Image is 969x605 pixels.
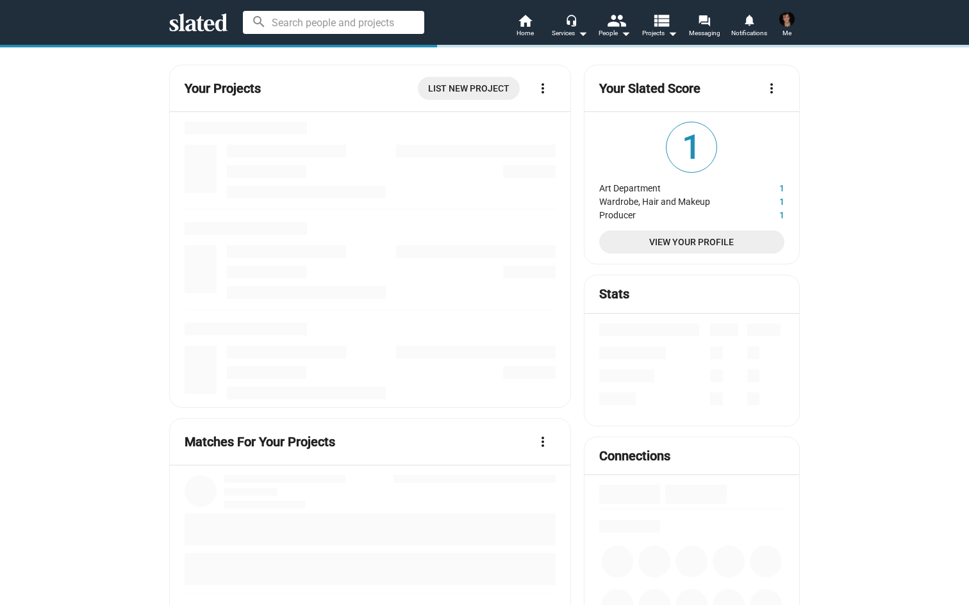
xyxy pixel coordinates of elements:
[552,26,588,41] div: Services
[743,13,755,26] mat-icon: notifications
[599,286,629,303] mat-card-title: Stats
[185,80,261,97] mat-card-title: Your Projects
[736,180,784,193] dd: 1
[665,26,680,41] mat-icon: arrow_drop_down
[428,77,509,100] span: List New Project
[517,13,533,28] mat-icon: home
[185,433,335,451] mat-card-title: Matches For Your Projects
[727,13,772,41] a: Notifications
[243,11,424,34] input: Search people and projects
[599,207,736,220] dt: Producer
[599,448,670,465] mat-card-title: Connections
[592,13,637,41] button: People
[682,13,727,41] a: Messaging
[642,26,677,41] span: Projects
[502,13,547,41] a: Home
[772,9,802,42] button: Matthew SolomonMe
[575,26,590,41] mat-icon: arrow_drop_down
[599,180,736,193] dt: Art Department
[565,14,577,26] mat-icon: headset_mic
[517,26,534,41] span: Home
[599,80,700,97] mat-card-title: Your Slated Score
[418,77,520,100] a: List New Project
[698,14,710,26] mat-icon: forum
[637,13,682,41] button: Projects
[736,193,784,207] dd: 1
[618,26,633,41] mat-icon: arrow_drop_down
[609,230,774,254] span: View Your Profile
[689,26,720,41] span: Messaging
[599,230,784,254] a: View Your Profile
[535,434,551,449] mat-icon: more_vert
[547,13,592,41] button: Services
[779,12,795,27] img: Matthew Solomon
[731,26,767,41] span: Notifications
[599,26,631,41] div: People
[599,193,736,207] dt: Wardrobe, Hair and Makeup
[535,81,551,96] mat-icon: more_vert
[652,11,670,29] mat-icon: view_list
[783,26,791,41] span: Me
[736,207,784,220] dd: 1
[764,81,779,96] mat-icon: more_vert
[667,122,716,172] span: 1
[607,11,625,29] mat-icon: people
